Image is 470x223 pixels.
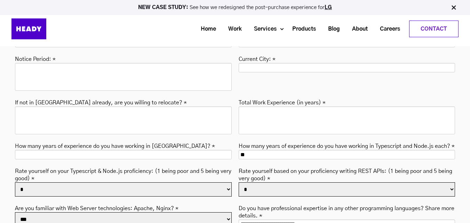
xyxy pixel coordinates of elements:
[319,23,343,35] a: Blog
[450,4,457,11] img: Close Bar
[15,166,232,182] label: Rate yourself on your Typescript & Node.js proficiency: (1 being poor and 5 being very good) *
[64,21,459,37] div: Navigation Menu
[325,5,332,10] a: LG
[239,166,455,182] label: Rate yourself based on your proficiency writing REST APIs: (1 being poor and 5 being very good) *
[15,97,187,106] label: If not in [GEOGRAPHIC_DATA] already, are you willing to relocate? *
[3,5,467,10] p: See how we redesigned the post-purchase experience for
[239,141,455,150] label: How many years of experience do you have working in Typescript and Node.js each? *
[409,21,458,37] a: Contact
[239,203,455,220] label: Do you have professional expertise in any other programming languages? Share more details. *
[220,23,245,35] a: Work
[239,54,276,63] label: Current City: *
[15,54,56,63] label: Notice Period: *
[284,23,319,35] a: Products
[371,23,404,35] a: Careers
[343,23,371,35] a: About
[11,18,46,39] img: Heady_Logo_Web-01 (1)
[192,23,220,35] a: Home
[15,141,215,150] label: How many years of experience do you have working in [GEOGRAPHIC_DATA]? *
[239,97,326,106] label: Total Work Experience (in years) *
[138,5,190,10] strong: NEW CASE STUDY:
[245,23,280,35] a: Services
[15,203,178,212] label: Are you familiar with Web Server technologies: Apache, Nginx? *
